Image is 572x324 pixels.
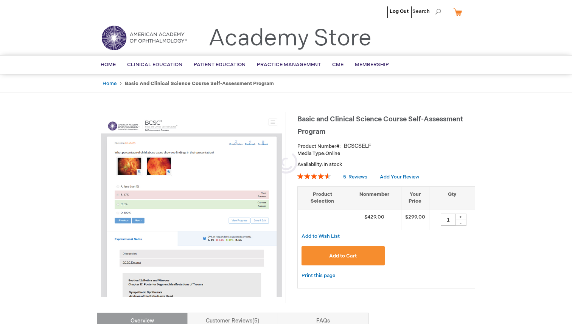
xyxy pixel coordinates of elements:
strong: Media Type: [297,150,325,157]
strong: Product Number [297,143,341,149]
strong: Basic and Clinical Science Course Self-Assessment Program [125,81,274,87]
a: Add to Wish List [302,233,340,239]
button: Add to Cart [302,246,385,265]
th: Your Price [401,186,429,209]
div: BCSCSELF [344,143,371,150]
a: Home [103,81,117,87]
div: 92% [297,173,331,179]
span: Basic and Clinical Science Course Self-Assessment Program [297,115,463,136]
span: Home [101,62,116,68]
td: $299.00 [401,209,429,230]
th: Qty [429,186,475,209]
a: Log Out [390,8,409,14]
th: Product Selection [298,186,347,209]
p: Online [297,150,475,157]
img: Basic and Clinical Science Course Self-Assessment Program [101,116,282,297]
a: 5 Reviews [343,174,368,180]
p: Availability: [297,161,475,168]
span: Search [412,4,441,19]
a: Add Your Review [380,174,419,180]
div: - [455,220,466,226]
a: Print this page [302,271,335,281]
span: In stock [323,161,342,167]
th: Nonmember [347,186,401,209]
div: + [455,214,466,220]
span: Patient Education [194,62,246,68]
span: Add to Cart [329,253,357,259]
span: Practice Management [257,62,321,68]
span: Membership [355,62,389,68]
a: Academy Store [208,25,371,52]
span: 5 [343,174,346,180]
td: $429.00 [347,209,401,230]
input: Qty [441,214,456,226]
span: Reviews [348,174,367,180]
span: Clinical Education [127,62,182,68]
span: CME [332,62,344,68]
span: 5 [252,318,260,324]
span: Add to Wish List [302,233,340,239]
